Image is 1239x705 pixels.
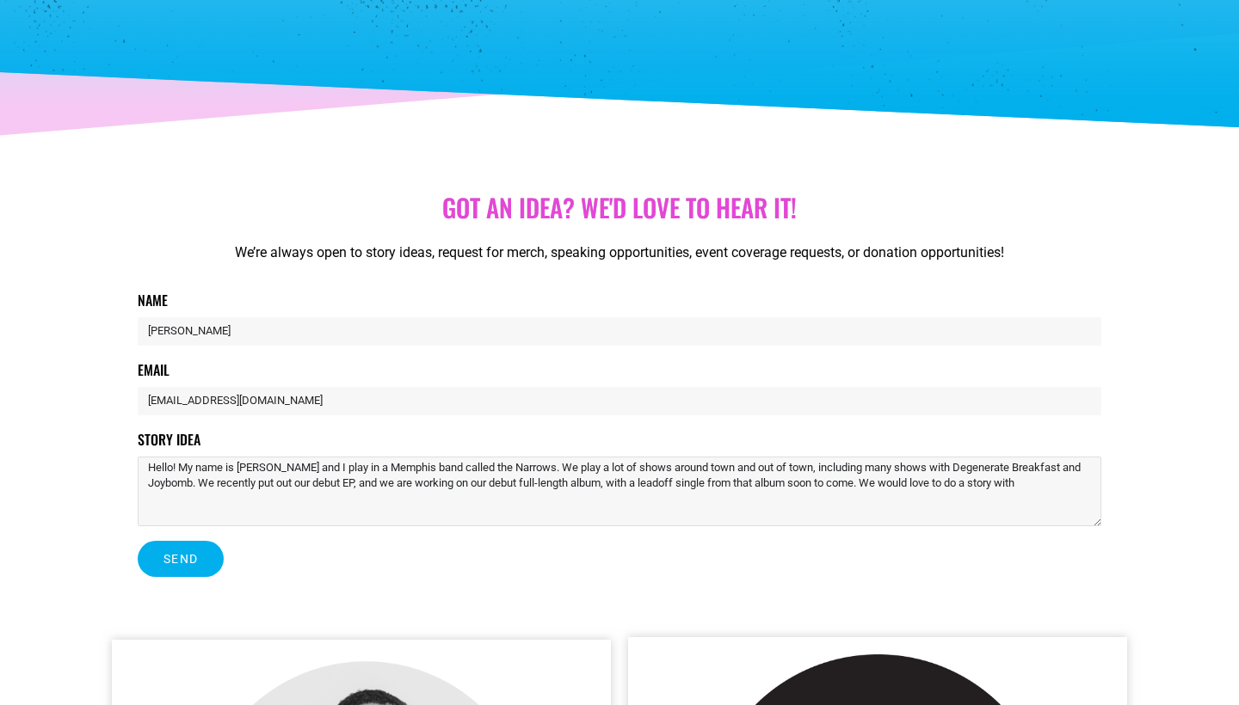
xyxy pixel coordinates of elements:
label: Name [138,290,168,317]
label: Story Idea [138,429,200,457]
span: Send [163,553,198,565]
button: Send [138,541,224,577]
form: Contact Form [138,290,1101,591]
p: We’re always open to story ideas, request for merch, speaking opportunities, event coverage reque... [138,242,1101,263]
h1: Got aN idea? we'd love to hear it! [138,193,1101,223]
label: Email [138,359,170,387]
